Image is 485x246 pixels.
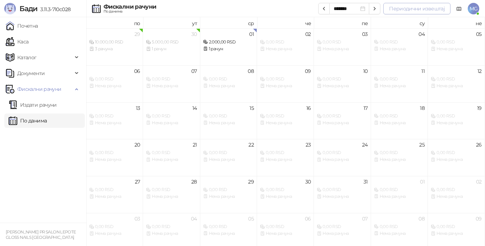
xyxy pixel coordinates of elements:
[203,149,254,156] div: 0,00 RSD
[9,98,57,112] a: Издати рачуни
[374,223,425,230] div: 0,00 RSD
[89,76,140,83] div: 0,00 RSD
[257,139,314,176] td: 2025-10-23
[86,17,143,28] th: по
[257,28,314,65] td: 2025-10-02
[374,83,425,89] div: Нема рачуна
[477,106,482,111] div: 19
[260,230,311,237] div: Нема рачуна
[314,17,371,28] th: пе
[203,83,254,89] div: Нема рачуна
[250,106,254,111] div: 15
[146,39,197,46] div: 5.000,00 RSD
[260,156,311,163] div: Нема рачуна
[418,32,425,37] div: 04
[431,186,481,193] div: 0,00 RSD
[203,46,254,52] div: 1 рачун
[200,102,257,139] td: 2025-10-15
[143,102,200,139] td: 2025-10-14
[477,69,482,74] div: 12
[260,186,311,193] div: 0,00 RSD
[260,83,311,89] div: Нема рачуна
[421,69,425,74] div: 11
[420,179,425,184] div: 01
[260,120,311,126] div: Нема рачуна
[371,17,428,28] th: су
[203,193,254,200] div: Нема рачуна
[136,106,140,111] div: 13
[317,156,367,163] div: Нема рачуна
[146,230,197,237] div: Нема рачуна
[306,142,311,147] div: 23
[314,176,371,213] td: 2025-10-31
[203,230,254,237] div: Нема рачуна
[134,32,140,37] div: 29
[89,186,140,193] div: 0,00 RSD
[374,113,425,120] div: 0,00 RSD
[428,65,485,102] td: 2025-10-12
[89,149,140,156] div: 0,00 RSD
[374,193,425,200] div: Нема рачуна
[203,113,254,120] div: 0,00 RSD
[260,39,311,46] div: 0,00 RSD
[431,76,481,83] div: 0,00 RSD
[193,142,197,147] div: 21
[363,69,368,74] div: 10
[17,82,61,96] span: Фискални рачуни
[146,186,197,193] div: 0,00 RSD
[418,216,425,221] div: 08
[453,3,465,14] a: Документација
[431,120,481,126] div: Нема рачуна
[203,186,254,193] div: 0,00 RSD
[374,46,425,52] div: Нема рачуна
[6,34,28,49] a: Каса
[146,83,197,89] div: Нема рачуна
[17,66,45,80] span: Документи
[146,156,197,163] div: Нема рачуна
[248,142,254,147] div: 22
[431,223,481,230] div: 0,00 RSD
[146,149,197,156] div: 0,00 RSD
[363,106,368,111] div: 17
[317,39,367,46] div: 0,00 RSD
[374,76,425,83] div: 0,00 RSD
[9,113,47,128] a: По данима
[476,179,482,184] div: 02
[257,17,314,28] th: че
[419,142,425,147] div: 25
[89,113,140,120] div: 0,00 RSD
[428,17,485,28] th: не
[431,156,481,163] div: Нема рачуна
[431,39,481,46] div: 0,00 RSD
[200,17,257,28] th: ср
[476,32,482,37] div: 05
[143,28,200,65] td: 2025-09-30
[428,28,485,65] td: 2025-10-05
[374,149,425,156] div: 0,00 RSD
[86,139,143,176] td: 2025-10-20
[257,102,314,139] td: 2025-10-16
[89,120,140,126] div: Нема рачуна
[371,176,428,213] td: 2025-11-01
[374,39,425,46] div: 0,00 RSD
[89,46,140,52] div: 3 рачуна
[89,230,140,237] div: Нема рачуна
[260,76,311,83] div: 0,00 RSD
[146,223,197,230] div: 0,00 RSD
[191,32,197,37] div: 30
[203,156,254,163] div: Нема рачуна
[374,120,425,126] div: Нема рачуна
[431,193,481,200] div: Нема рачуна
[428,139,485,176] td: 2025-10-26
[257,176,314,213] td: 2025-10-30
[476,142,482,147] div: 26
[476,216,482,221] div: 09
[146,76,197,83] div: 0,00 RSD
[143,176,200,213] td: 2025-10-28
[306,106,311,111] div: 16
[89,83,140,89] div: Нема рачуна
[371,139,428,176] td: 2025-10-25
[248,216,254,221] div: 05
[203,76,254,83] div: 0,00 RSD
[134,142,140,147] div: 20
